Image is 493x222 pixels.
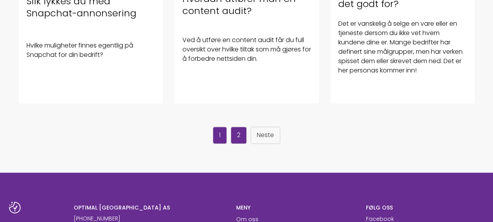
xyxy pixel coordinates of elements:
p: Det er vanskelig å selge en vare eller en tjeneste dersom du ikke vet hvem kundene dine er. Mange... [338,19,467,75]
h6: MENY [236,204,354,211]
img: Revisit consent button [9,202,21,213]
h6: OPTIMAL [GEOGRAPHIC_DATA] AS [74,204,224,211]
p: Hvilke muligheter finnes egentlig på Snapchat for din bedrift? [27,41,155,60]
h6: FØLG OSS [366,204,419,211]
p: Ved å utføre en content audit får du full oversikt over hvilke tiltak som må gjøres for å forbedr... [182,35,311,63]
button: Samtykkepreferanser [9,202,21,213]
span: 1 [213,127,227,144]
a: Neste [251,127,280,144]
a: 2 [231,127,247,144]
